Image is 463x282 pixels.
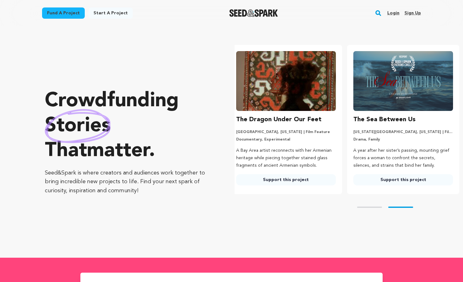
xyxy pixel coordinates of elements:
a: Start a project [88,7,133,19]
p: A Bay Area artist reconnects with her Armenian heritage while piecing together stained glass frag... [236,147,336,169]
p: Documentary, Experimental [236,137,336,142]
p: [GEOGRAPHIC_DATA], [US_STATE] | Film Feature [236,130,336,135]
p: Seed&Spark is where creators and audiences work together to bring incredible new projects to life... [45,169,210,195]
img: The Dragon Under Our Feet image [236,51,336,111]
a: Support this project [353,174,453,185]
h3: The Sea Between Us [353,115,416,125]
img: The Sea Between Us image [353,51,453,111]
p: A year after her sister’s passing, mounting grief forces a woman to confront the secrets, silence... [353,147,453,169]
span: matter [87,141,149,161]
img: Seed&Spark Logo Dark Mode [229,9,278,17]
a: Support this project [236,174,336,185]
h3: The Dragon Under Our Feet [236,115,322,125]
p: Drama, Family [353,137,453,142]
a: Sign up [404,8,421,18]
img: hand sketched image [45,109,111,143]
p: [US_STATE][GEOGRAPHIC_DATA], [US_STATE] | Film Short [353,130,453,135]
a: Seed&Spark Homepage [229,9,278,17]
a: Login [387,8,399,18]
p: Crowdfunding that . [45,89,210,164]
a: Fund a project [42,7,85,19]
